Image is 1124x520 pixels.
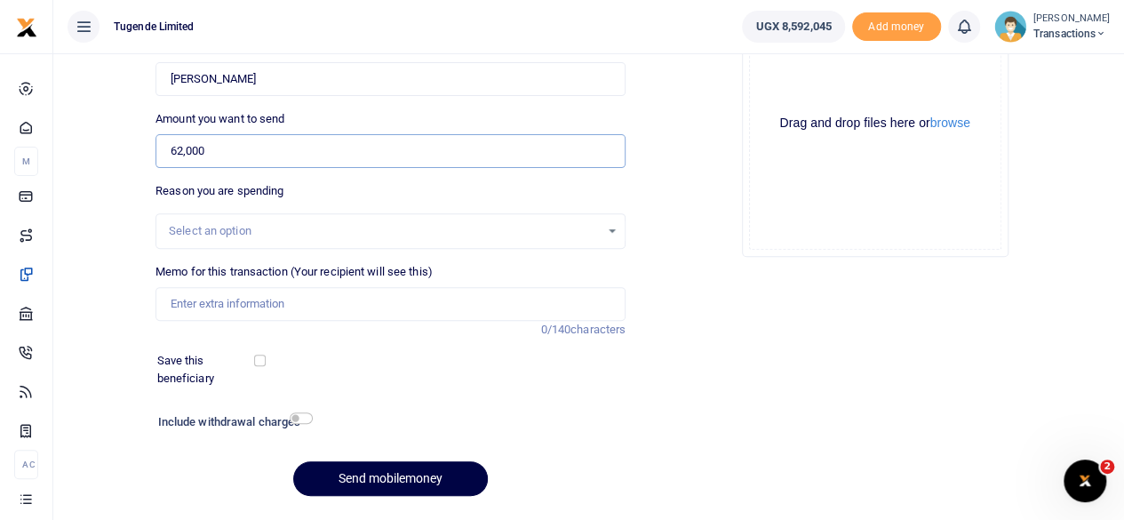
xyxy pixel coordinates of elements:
[1100,460,1114,474] span: 2
[570,323,626,336] span: characters
[155,134,626,168] input: UGX
[852,12,941,42] li: Toup your wallet
[169,222,600,240] div: Select an option
[930,116,970,129] button: browse
[852,12,941,42] span: Add money
[157,352,258,387] label: Save this beneficiary
[1033,12,1110,27] small: [PERSON_NAME]
[155,287,626,321] input: Enter extra information
[1033,26,1110,42] span: Transactions
[16,20,37,33] a: logo-small logo-large logo-large
[155,263,433,281] label: Memo for this transaction (Your recipient will see this)
[155,110,284,128] label: Amount you want to send
[107,19,202,35] span: Tugende Limited
[1064,460,1106,502] iframe: Intercom live chat
[16,17,37,38] img: logo-small
[852,19,941,32] a: Add money
[755,18,831,36] span: UGX 8,592,045
[994,11,1026,43] img: profile-user
[994,11,1110,43] a: profile-user [PERSON_NAME] Transactions
[14,147,38,176] li: M
[750,115,1000,132] div: Drag and drop files here or
[735,11,851,43] li: Wallet ballance
[155,182,283,200] label: Reason you are spending
[742,11,844,43] a: UGX 8,592,045
[155,62,626,96] input: Loading name...
[293,461,488,496] button: Send mobilemoney
[158,415,305,429] h6: Include withdrawal charges
[541,323,571,336] span: 0/140
[14,450,38,479] li: Ac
